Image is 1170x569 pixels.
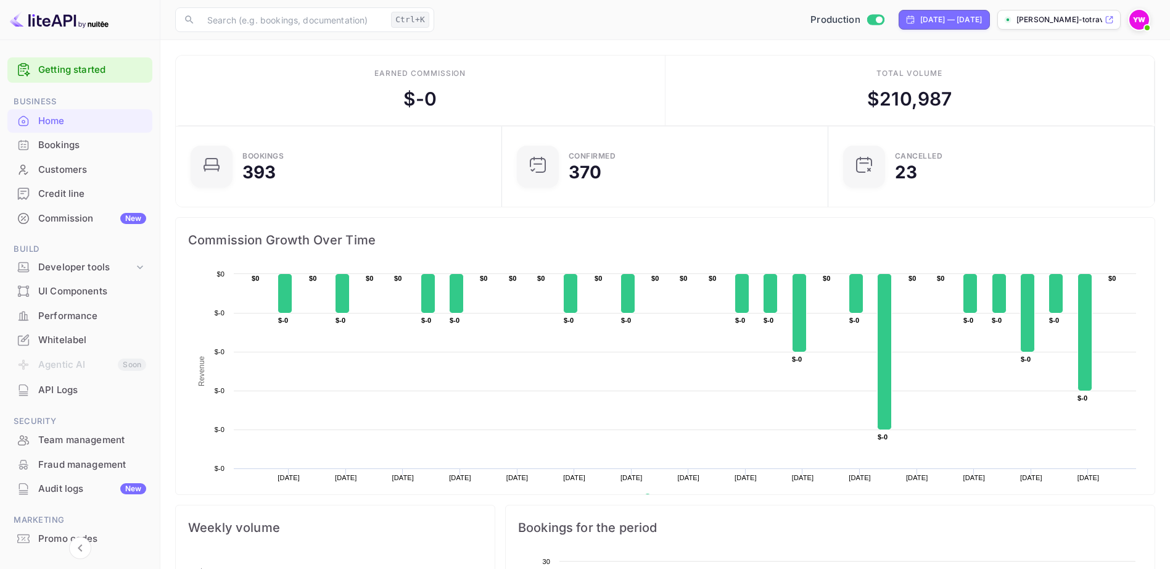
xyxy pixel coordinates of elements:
[120,213,146,224] div: New
[215,426,225,433] text: $-0
[764,317,773,324] text: $-0
[215,309,225,317] text: $-0
[200,7,386,32] input: Search (e.g. bookings, documentation)
[810,13,860,27] span: Production
[7,133,152,157] div: Bookings
[1077,474,1100,481] text: [DATE]
[895,164,917,181] div: 23
[38,333,146,347] div: Whitelabel
[449,474,471,481] text: [DATE]
[7,280,152,302] a: UI Components
[509,275,517,282] text: $0
[188,518,482,538] span: Weekly volume
[7,527,152,550] a: Promo codes
[569,152,616,160] div: Confirmed
[278,474,300,481] text: [DATE]
[876,68,942,79] div: Total volume
[7,304,152,327] a: Performance
[7,304,152,328] div: Performance
[895,152,943,160] div: CANCELLED
[38,482,146,496] div: Audit logs
[7,109,152,132] a: Home
[38,383,146,397] div: API Logs
[7,453,152,477] div: Fraud management
[366,275,374,282] text: $0
[336,317,345,324] text: $-0
[7,477,152,501] div: Audit logsNew
[7,527,152,551] div: Promo codes
[735,317,745,324] text: $-0
[38,187,146,201] div: Credit line
[735,474,757,481] text: [DATE]
[374,68,466,79] div: Earned commission
[7,428,152,451] a: Team management
[963,317,973,324] text: $-0
[69,537,91,559] button: Collapse navigation
[7,328,152,352] div: Whitelabel
[7,57,152,83] div: Getting started
[7,328,152,351] a: Whitelabel
[823,275,831,282] text: $0
[215,387,225,394] text: $-0
[595,275,603,282] text: $0
[7,378,152,401] a: API Logs
[537,275,545,282] text: $0
[542,558,550,565] text: 30
[1049,317,1059,324] text: $-0
[849,317,859,324] text: $-0
[792,474,814,481] text: [DATE]
[7,182,152,206] div: Credit line
[38,433,146,447] div: Team management
[215,348,225,355] text: $-0
[38,284,146,299] div: UI Components
[38,260,134,275] div: Developer tools
[792,355,802,363] text: $-0
[518,518,1142,538] span: Bookings for the period
[7,207,152,230] a: CommissionNew
[7,158,152,181] a: Customers
[1077,394,1087,402] text: $-0
[678,474,700,481] text: [DATE]
[920,14,982,25] div: [DATE] — [DATE]
[7,95,152,109] span: Business
[709,275,717,282] text: $0
[7,513,152,527] span: Marketing
[7,158,152,182] div: Customers
[335,474,357,481] text: [DATE]
[480,275,488,282] text: $0
[38,532,146,546] div: Promo codes
[394,275,402,282] text: $0
[878,433,888,441] text: $-0
[7,133,152,156] a: Bookings
[216,270,225,278] text: $0
[506,474,529,481] text: [DATE]
[563,474,585,481] text: [DATE]
[1108,275,1116,282] text: $0
[906,474,928,481] text: [DATE]
[242,152,284,160] div: Bookings
[391,12,429,28] div: Ctrl+K
[564,317,574,324] text: $-0
[937,275,945,282] text: $0
[450,317,459,324] text: $-0
[7,453,152,476] a: Fraud management
[680,275,688,282] text: $0
[1016,14,1102,25] p: [PERSON_NAME]-totravel...
[908,275,917,282] text: $0
[188,230,1142,250] span: Commission Growth Over Time
[621,317,631,324] text: $-0
[309,275,317,282] text: $0
[7,257,152,278] div: Developer tools
[849,474,871,481] text: [DATE]
[215,465,225,472] text: $-0
[38,138,146,152] div: Bookings
[7,109,152,133] div: Home
[392,474,414,481] text: [DATE]
[1021,355,1031,363] text: $-0
[867,85,952,113] div: $ 210,987
[120,483,146,494] div: New
[651,275,659,282] text: $0
[252,275,260,282] text: $0
[7,378,152,402] div: API Logs
[7,415,152,428] span: Security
